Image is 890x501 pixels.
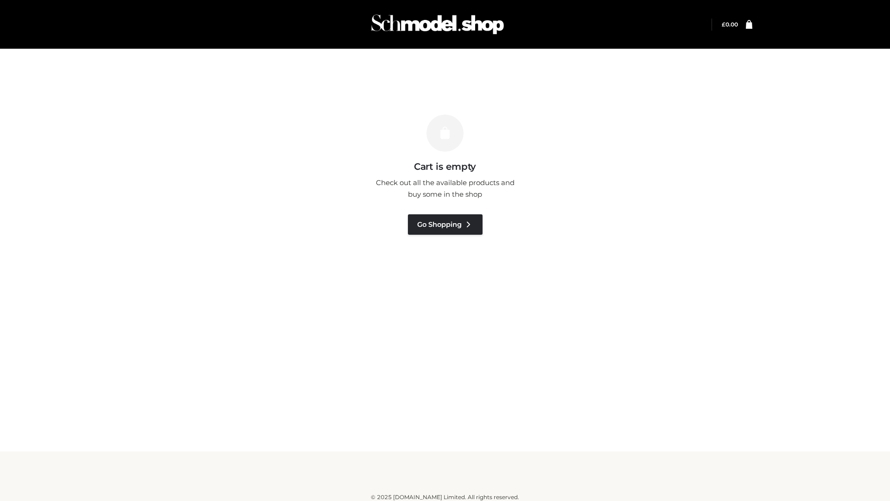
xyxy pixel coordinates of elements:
[371,177,519,200] p: Check out all the available products and buy some in the shop
[722,21,738,28] a: £0.00
[159,161,731,172] h3: Cart is empty
[368,6,507,43] img: Schmodel Admin 964
[722,21,725,28] span: £
[722,21,738,28] bdi: 0.00
[408,214,483,235] a: Go Shopping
